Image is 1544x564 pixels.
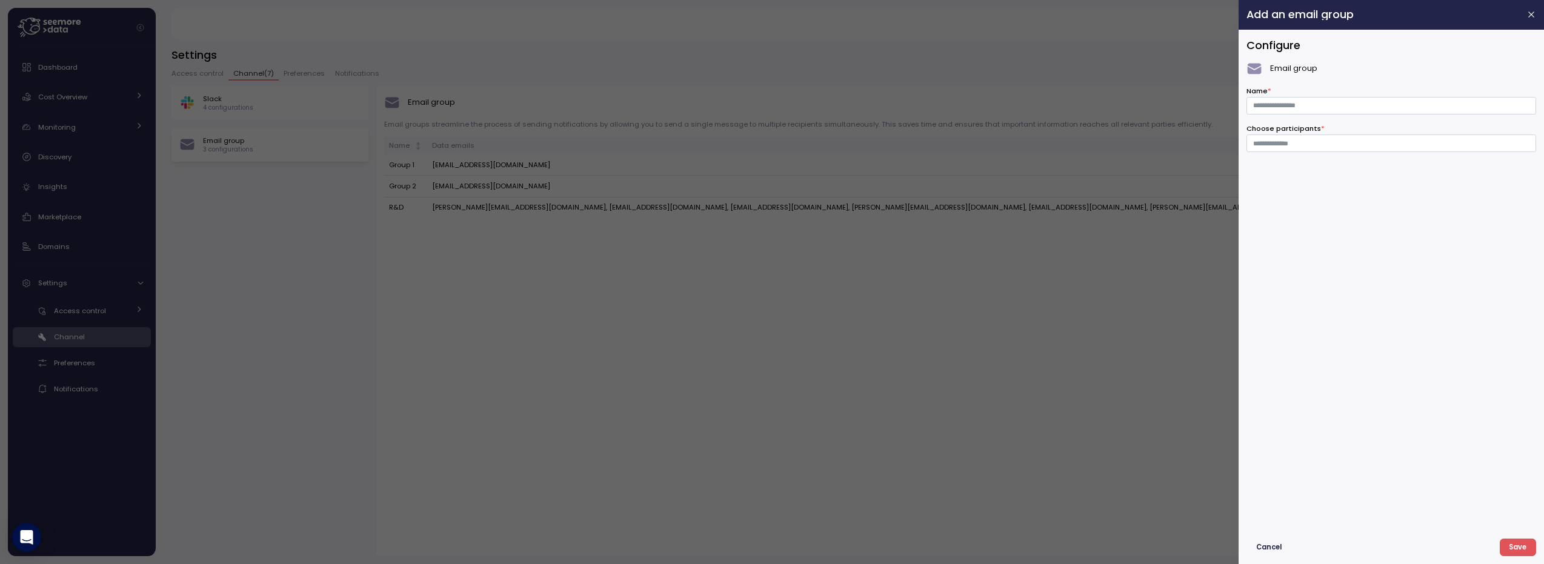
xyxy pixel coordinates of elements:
button: Cancel [1246,539,1291,556]
span: Save [1509,539,1526,556]
div: Open Intercom Messenger [12,523,41,552]
span: Cancel [1256,539,1282,556]
label: Choose participants [1246,124,1325,134]
h2: Add an email group [1246,9,1517,20]
p: Email group [1270,62,1317,75]
button: Save [1500,539,1536,556]
h3: Configure [1246,38,1536,53]
label: Name [1246,86,1271,97]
